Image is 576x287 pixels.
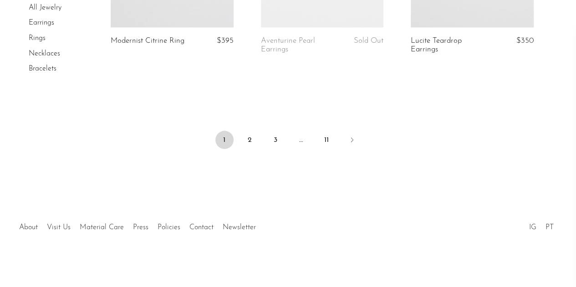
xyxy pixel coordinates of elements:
span: 1 [215,131,234,149]
span: $395 [217,37,234,45]
span: … [292,131,310,149]
a: Policies [158,224,180,231]
a: Contact [189,224,214,231]
a: 11 [317,131,336,149]
a: Next [343,131,361,151]
a: Visit Us [47,224,71,231]
span: Sold Out [354,37,383,45]
ul: Social Medias [524,217,558,234]
a: Modernist Citrine Ring [111,37,184,45]
a: IG [529,224,536,231]
a: PT [545,224,553,231]
a: Bracelets [29,65,56,72]
a: Lucite Teardrop Earrings [411,37,491,54]
a: 2 [241,131,259,149]
a: 3 [266,131,285,149]
a: Aventurine Pearl Earrings [261,37,342,54]
a: All Jewelry [29,4,61,11]
a: Press [133,224,148,231]
a: Earrings [29,19,54,26]
span: $350 [516,37,534,45]
a: Material Care [80,224,124,231]
a: Rings [29,35,46,42]
ul: Quick links [15,217,260,234]
a: Necklaces [29,50,60,57]
a: About [19,224,38,231]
